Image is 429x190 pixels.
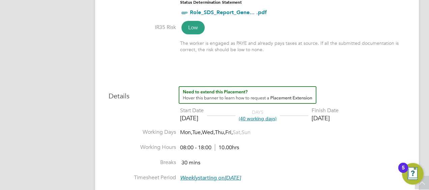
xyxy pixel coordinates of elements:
[215,129,225,136] span: Thu,
[180,114,204,122] div: [DATE]
[402,168,405,177] div: 5
[241,129,251,136] span: Sun
[239,116,277,122] span: (40 working days)
[180,40,405,52] div: The worker is engaged as PAYE and already pays taxes at source. If all the submitted documentatio...
[233,129,241,136] span: Sat,
[180,175,241,181] span: starting on
[312,107,339,114] div: Finish Date
[180,129,192,136] span: Mon,
[109,174,176,181] label: Timesheet Period
[109,129,176,136] label: Working Days
[192,129,202,136] span: Tue,
[312,114,339,122] div: [DATE]
[225,129,233,136] span: Fri,
[180,144,239,151] div: 08:00 - 18:00
[181,21,205,34] span: Low
[181,159,200,166] span: 30 mins
[109,144,176,151] label: Working Hours
[402,163,424,185] button: Open Resource Center, 5 new notifications
[202,129,215,136] span: Wed,
[225,175,241,181] em: [DATE]
[179,86,316,104] button: How to extend a Placement?
[190,9,267,15] a: Role_SDS_Report_Gene... .pdf
[109,159,176,166] label: Breaks
[215,144,239,151] span: 10.00hrs
[109,24,176,31] label: IR35 Risk
[180,175,198,181] em: Weekly
[109,86,405,100] h3: Details
[180,107,204,114] div: Start Date
[235,109,280,121] div: DAYS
